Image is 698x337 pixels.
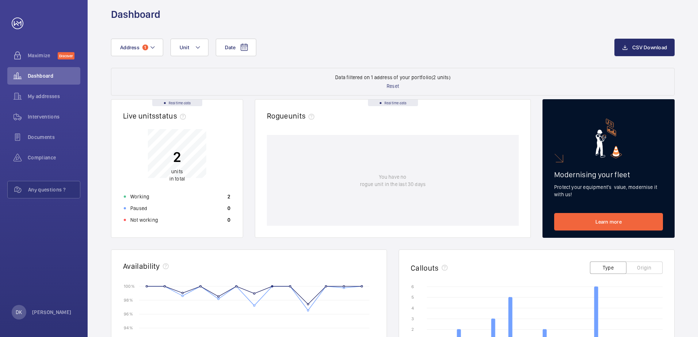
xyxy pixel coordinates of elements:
p: Working [130,193,149,200]
span: Unit [180,44,189,50]
span: Compliance [28,154,80,161]
span: Discover [58,52,74,59]
text: 3 [411,316,414,321]
p: Data filtered on 1 address of your portfolio (2 units) [335,74,450,81]
span: Documents [28,133,80,141]
h2: Modernising your fleet [554,170,663,179]
text: 6 [411,284,414,289]
text: 96 % [124,311,133,317]
text: 5 [411,295,414,300]
button: CSV Download [614,39,675,56]
span: 1 [142,44,148,50]
p: in total [169,168,185,182]
p: DK [16,309,22,316]
button: Origin [626,262,663,274]
span: Interventions [28,113,80,120]
p: 0 [227,205,230,212]
p: You have no rogue unit in the last 30 days [360,173,426,188]
p: Not working [130,216,158,224]
span: CSV Download [632,44,667,50]
button: Unit [170,39,208,56]
p: 2 [227,193,230,200]
span: Address [120,44,139,50]
span: Dashboard [28,72,80,80]
span: My addresses [28,93,80,100]
p: [PERSON_NAME] [32,309,72,316]
h1: Dashboard [111,8,160,21]
span: units [171,168,183,174]
span: units [288,111,318,120]
h2: Availability [123,262,160,271]
text: 2 [411,327,414,332]
p: Protect your equipment's value, modernise it with us! [554,183,663,198]
span: Any questions ? [28,186,80,193]
button: Address1 [111,39,163,56]
button: Type [590,262,626,274]
text: 4 [411,306,414,311]
text: 98 % [124,298,133,303]
p: Reset [387,82,399,90]
text: 94 % [124,325,133,330]
p: 0 [227,216,230,224]
span: Maximize [28,52,58,59]
span: status [156,111,189,120]
text: 100 % [124,283,135,288]
img: marketing-card.svg [595,119,622,158]
h2: Rogue [267,111,317,120]
button: Date [216,39,256,56]
p: 2 [169,148,185,166]
a: Learn more [554,213,663,231]
h2: Callouts [411,263,439,272]
div: Real time data [368,100,418,106]
span: Date [225,44,235,50]
h2: Live units [123,111,189,120]
div: Real time data [152,100,202,106]
p: Paused [130,205,147,212]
